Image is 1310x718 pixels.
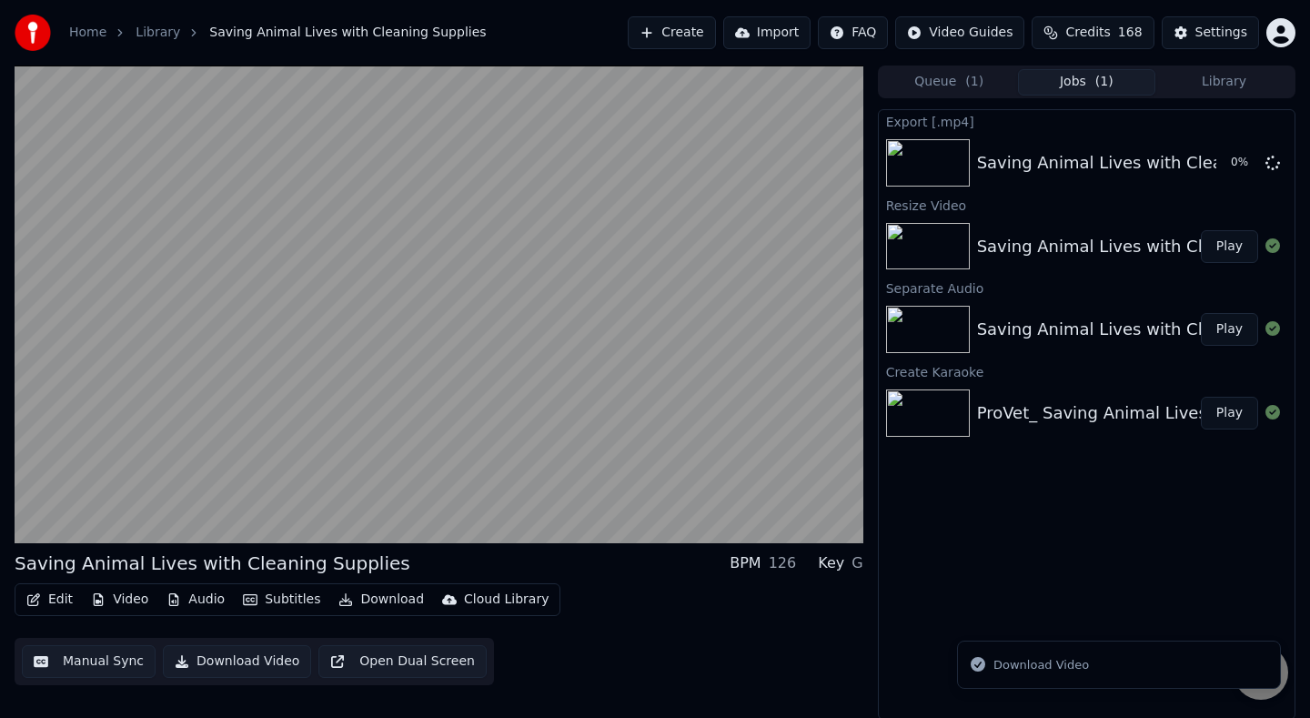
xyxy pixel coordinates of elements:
div: Saving Animal Lives with Cleaning Supplies [15,551,410,576]
div: Resize Video [879,194,1295,216]
button: Manual Sync [22,645,156,678]
div: Export [.mp4] [879,110,1295,132]
a: Library [136,24,180,42]
button: Video [84,587,156,612]
a: Home [69,24,106,42]
div: Settings [1195,24,1247,42]
div: 126 [769,552,797,574]
div: 0 % [1231,156,1258,170]
button: Import [723,16,811,49]
button: Credits168 [1032,16,1154,49]
img: youka [15,15,51,51]
button: Open Dual Screen [318,645,487,678]
span: 168 [1118,24,1143,42]
button: Edit [19,587,80,612]
span: Credits [1065,24,1110,42]
button: Play [1201,313,1258,346]
button: Download [331,587,431,612]
button: Library [1155,69,1293,96]
span: ( 1 ) [965,73,983,91]
button: Play [1201,397,1258,430]
div: Cloud Library [464,591,549,609]
button: Subtitles [236,587,327,612]
span: Saving Animal Lives with Cleaning Supplies [209,24,486,42]
div: Create Karaoke [879,360,1295,382]
div: BPM [730,552,761,574]
button: Create [628,16,716,49]
button: Settings [1162,16,1259,49]
button: Jobs [1018,69,1155,96]
button: Audio [159,587,232,612]
button: Play [1201,230,1258,263]
button: Video Guides [895,16,1024,49]
div: Key [818,552,844,574]
span: ( 1 ) [1095,73,1113,91]
div: G [851,552,862,574]
div: Download Video [993,656,1089,674]
button: Queue [881,69,1018,96]
div: Separate Audio [879,277,1295,298]
button: Download Video [163,645,311,678]
button: FAQ [818,16,888,49]
nav: breadcrumb [69,24,487,42]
